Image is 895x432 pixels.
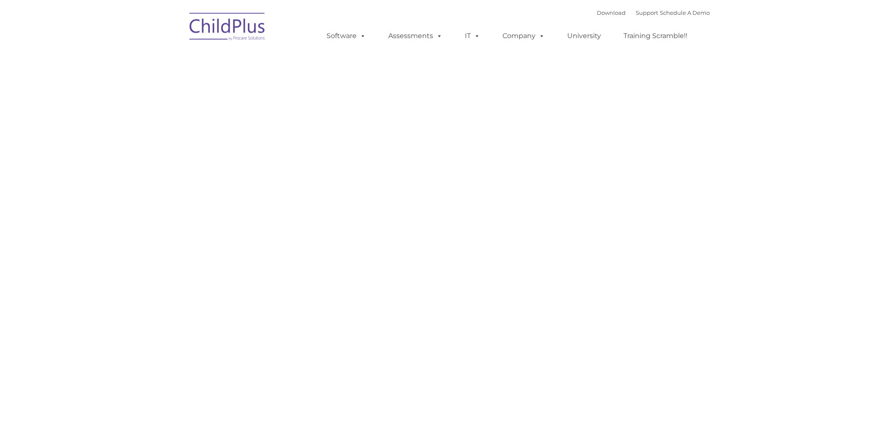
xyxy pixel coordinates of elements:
a: Software [318,28,374,44]
a: Assessments [380,28,451,44]
a: Support [636,9,658,16]
a: IT [456,28,489,44]
a: University [559,28,609,44]
font: | [597,9,710,16]
img: ChildPlus by Procare Solutions [185,7,270,49]
a: Training Scramble!! [615,28,696,44]
a: Download [597,9,626,16]
a: Schedule A Demo [660,9,710,16]
a: Company [494,28,553,44]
